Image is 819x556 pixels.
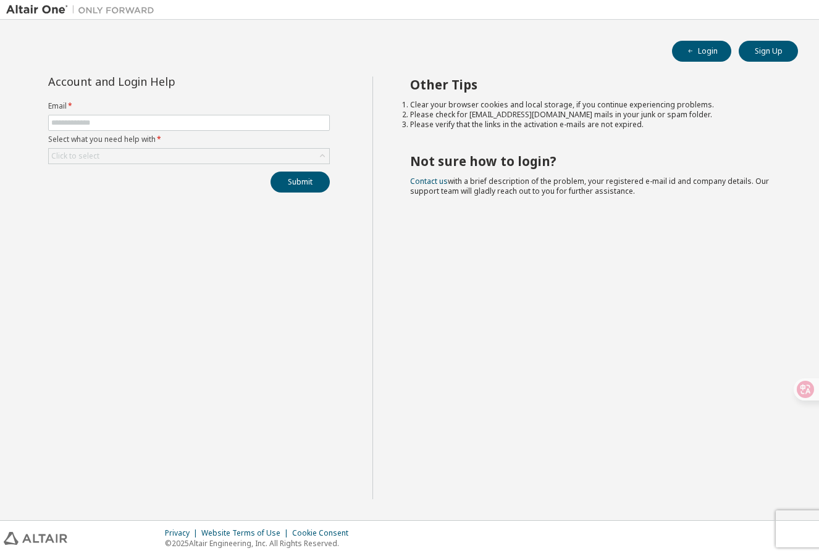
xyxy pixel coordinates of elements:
[48,77,274,86] div: Account and Login Help
[165,538,356,549] p: © 2025 Altair Engineering, Inc. All Rights Reserved.
[48,135,330,144] label: Select what you need help with
[410,176,448,186] a: Contact us
[271,172,330,193] button: Submit
[410,100,776,110] li: Clear your browser cookies and local storage, if you continue experiencing problems.
[49,149,329,164] div: Click to select
[4,532,67,545] img: altair_logo.svg
[410,153,776,169] h2: Not sure how to login?
[739,41,798,62] button: Sign Up
[201,528,292,538] div: Website Terms of Use
[51,151,99,161] div: Click to select
[48,101,330,111] label: Email
[410,77,776,93] h2: Other Tips
[6,4,161,16] img: Altair One
[292,528,356,538] div: Cookie Consent
[410,110,776,120] li: Please check for [EMAIL_ADDRESS][DOMAIN_NAME] mails in your junk or spam folder.
[410,176,769,196] span: with a brief description of the problem, your registered e-mail id and company details. Our suppo...
[672,41,731,62] button: Login
[410,120,776,130] li: Please verify that the links in the activation e-mails are not expired.
[165,528,201,538] div: Privacy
